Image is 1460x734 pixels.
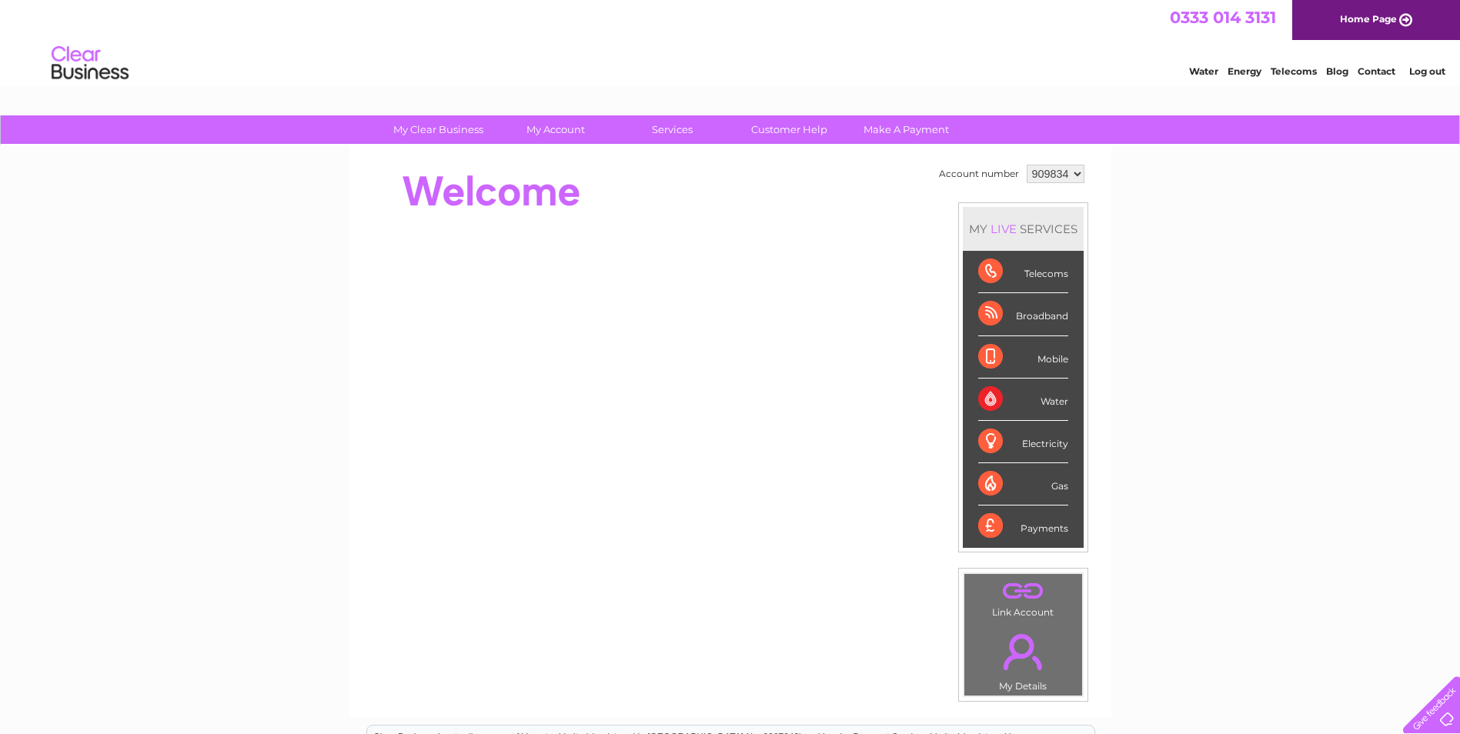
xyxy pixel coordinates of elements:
td: Account number [935,161,1023,187]
div: Gas [978,463,1068,505]
a: Make A Payment [843,115,970,144]
div: Electricity [978,421,1068,463]
div: Clear Business is a trading name of Verastar Limited (registered in [GEOGRAPHIC_DATA] No. 3667643... [367,8,1094,75]
div: MY SERVICES [963,207,1084,251]
a: 0333 014 3131 [1170,8,1276,27]
div: Mobile [978,336,1068,379]
td: Link Account [964,573,1083,622]
a: Customer Help [726,115,853,144]
td: My Details [964,621,1083,696]
a: My Account [492,115,619,144]
div: Water [978,379,1068,421]
a: . [968,625,1078,679]
a: My Clear Business [375,115,502,144]
a: Energy [1228,65,1261,77]
a: Services [609,115,736,144]
a: Contact [1358,65,1395,77]
a: Telecoms [1271,65,1317,77]
div: Payments [978,505,1068,547]
a: Blog [1326,65,1348,77]
a: Water [1189,65,1218,77]
div: Telecoms [978,251,1068,293]
img: logo.png [51,40,129,87]
div: Broadband [978,293,1068,335]
a: . [968,578,1078,605]
div: LIVE [987,222,1020,236]
a: Log out [1409,65,1445,77]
